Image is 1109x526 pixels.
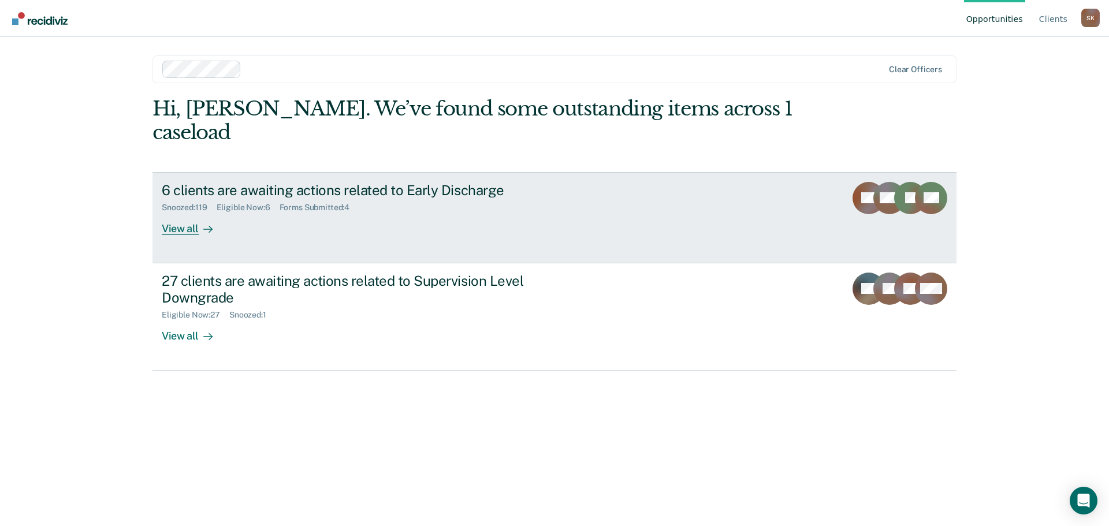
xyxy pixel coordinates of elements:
[12,12,68,25] img: Recidiviz
[162,203,217,212] div: Snoozed : 119
[280,203,359,212] div: Forms Submitted : 4
[152,172,957,263] a: 6 clients are awaiting actions related to Early DischargeSnoozed:119Eligible Now:6Forms Submitted...
[162,320,226,342] div: View all
[162,182,567,199] div: 6 clients are awaiting actions related to Early Discharge
[229,310,276,320] div: Snoozed : 1
[1081,9,1100,27] div: S K
[889,65,942,74] div: Clear officers
[1070,487,1097,514] div: Open Intercom Messenger
[152,263,957,371] a: 27 clients are awaiting actions related to Supervision Level DowngradeEligible Now:27Snoozed:1Vie...
[162,212,226,235] div: View all
[152,97,796,144] div: Hi, [PERSON_NAME]. We’ve found some outstanding items across 1 caseload
[217,203,280,212] div: Eligible Now : 6
[1081,9,1100,27] button: Profile dropdown button
[162,310,229,320] div: Eligible Now : 27
[162,273,567,306] div: 27 clients are awaiting actions related to Supervision Level Downgrade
